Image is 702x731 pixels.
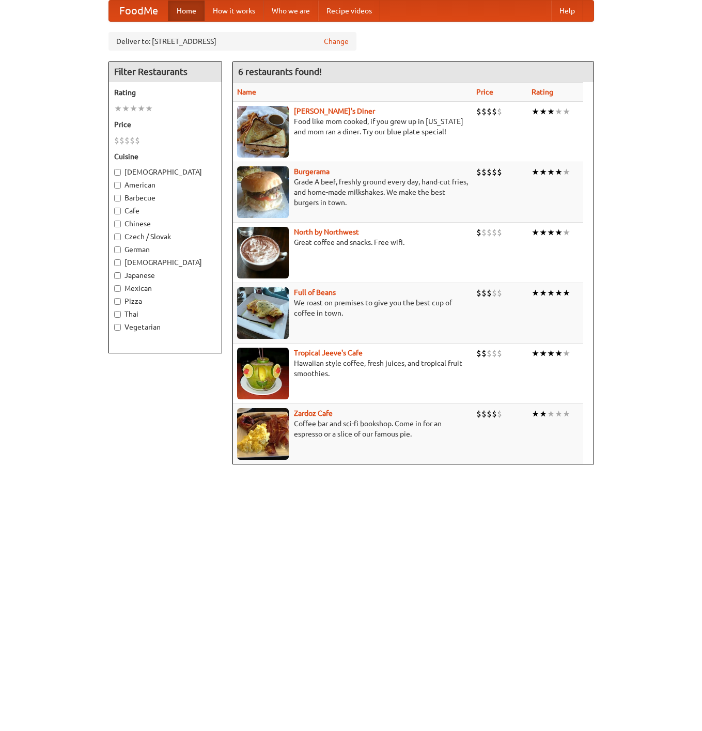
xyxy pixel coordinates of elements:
[237,106,289,158] img: sallys.jpg
[492,106,497,117] li: $
[497,348,502,359] li: $
[114,167,216,177] label: [DEMOGRAPHIC_DATA]
[114,180,216,190] label: American
[547,408,555,419] li: ★
[122,103,130,114] li: ★
[539,287,547,299] li: ★
[324,36,349,46] a: Change
[294,349,363,357] a: Tropical Jeeve's Cafe
[497,227,502,238] li: $
[237,408,289,460] img: zardoz.jpg
[532,166,539,178] li: ★
[145,103,153,114] li: ★
[114,135,119,146] li: $
[237,116,468,137] p: Food like mom cooked, if you grew up in [US_STATE] and mom ran a diner. Try our blue plate special!
[294,228,359,236] b: North by Northwest
[114,283,216,293] label: Mexican
[114,151,216,162] h5: Cuisine
[492,227,497,238] li: $
[237,418,468,439] p: Coffee bar and sci-fi bookshop. Come in for an espresso or a slice of our famous pie.
[497,166,502,178] li: $
[109,61,222,82] h4: Filter Restaurants
[114,193,216,203] label: Barbecue
[539,408,547,419] li: ★
[294,107,375,115] a: [PERSON_NAME]'s Diner
[481,227,487,238] li: $
[114,246,121,253] input: German
[492,166,497,178] li: $
[114,169,121,176] input: [DEMOGRAPHIC_DATA]
[114,322,216,332] label: Vegetarian
[114,257,216,268] label: [DEMOGRAPHIC_DATA]
[532,348,539,359] li: ★
[539,348,547,359] li: ★
[114,182,121,189] input: American
[481,408,487,419] li: $
[114,270,216,281] label: Japanese
[294,167,330,176] b: Burgerama
[114,206,216,216] label: Cafe
[114,219,216,229] label: Chinese
[555,408,563,419] li: ★
[497,106,502,117] li: $
[114,103,122,114] li: ★
[168,1,205,21] a: Home
[551,1,583,21] a: Help
[237,177,468,208] p: Grade A beef, freshly ground every day, hand-cut fries, and home-made milkshakes. We make the bes...
[237,227,289,278] img: north.jpg
[318,1,380,21] a: Recipe videos
[237,237,468,247] p: Great coffee and snacks. Free wifi.
[555,227,563,238] li: ★
[487,106,492,117] li: $
[563,227,570,238] li: ★
[130,135,135,146] li: $
[114,311,121,318] input: Thai
[563,166,570,178] li: ★
[532,408,539,419] li: ★
[476,227,481,238] li: $
[108,32,356,51] div: Deliver to: [STREET_ADDRESS]
[238,67,322,76] ng-pluralize: 6 restaurants found!
[497,287,502,299] li: $
[532,88,553,96] a: Rating
[481,287,487,299] li: $
[547,348,555,359] li: ★
[555,106,563,117] li: ★
[263,1,318,21] a: Who we are
[539,227,547,238] li: ★
[555,166,563,178] li: ★
[563,408,570,419] li: ★
[130,103,137,114] li: ★
[487,166,492,178] li: $
[476,287,481,299] li: $
[547,166,555,178] li: ★
[476,348,481,359] li: $
[563,348,570,359] li: ★
[487,227,492,238] li: $
[137,103,145,114] li: ★
[487,408,492,419] li: $
[539,106,547,117] li: ★
[563,287,570,299] li: ★
[547,287,555,299] li: ★
[119,135,124,146] li: $
[135,135,140,146] li: $
[114,324,121,331] input: Vegetarian
[481,106,487,117] li: $
[237,287,289,339] img: beans.jpg
[487,348,492,359] li: $
[114,208,121,214] input: Cafe
[555,348,563,359] li: ★
[476,408,481,419] li: $
[294,288,336,297] a: Full of Beans
[237,298,468,318] p: We roast on premises to give you the best cup of coffee in town.
[114,244,216,255] label: German
[492,408,497,419] li: $
[294,409,333,417] b: Zardoz Cafe
[124,135,130,146] li: $
[109,1,168,21] a: FoodMe
[487,287,492,299] li: $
